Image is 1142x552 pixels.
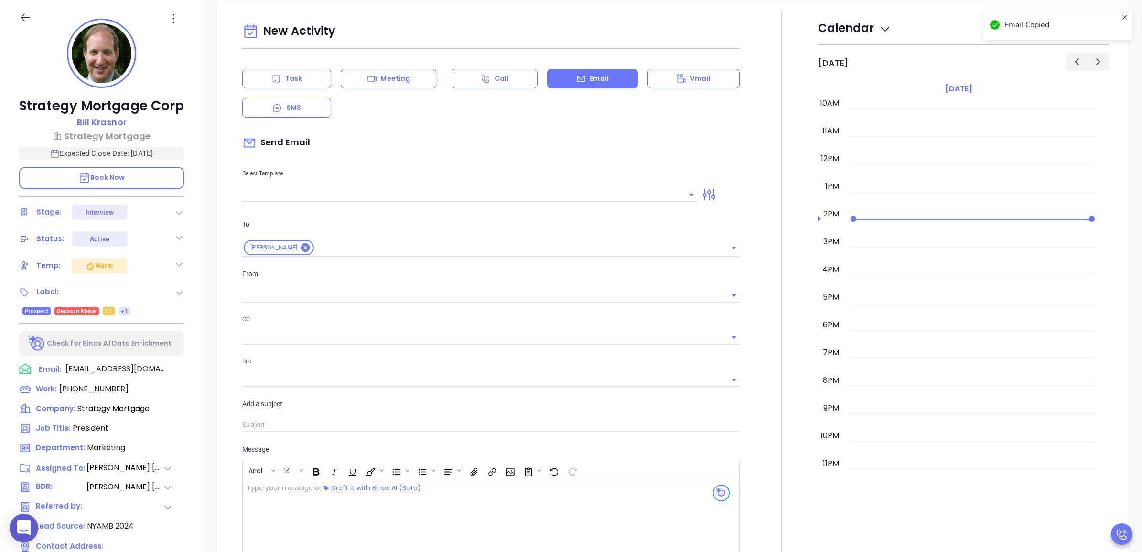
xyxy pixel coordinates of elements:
div: 11pm [821,458,841,469]
div: 9pm [821,402,841,414]
span: Send Email [242,132,310,154]
div: Interview [86,205,114,220]
span: Font size [279,462,306,478]
input: Subject [242,418,739,433]
span: Referred by: [36,501,86,513]
p: Meeting [380,74,410,84]
div: 8pm [821,375,841,386]
span: [PERSON_NAME] [245,244,303,252]
p: Bcc [242,356,739,367]
span: Job Title: [36,423,71,433]
span: Insert link [483,462,500,478]
span: Book Now [78,173,125,182]
div: Active [90,231,109,247]
span: Insert Ordered List [413,462,438,478]
span: Surveys [519,462,544,478]
span: [PHONE_NUMBER] [59,383,129,394]
div: 7pm [821,347,841,358]
h2: [DATE] [818,58,849,68]
span: BDR: [36,481,86,493]
button: Arial [244,462,269,478]
button: Open [727,373,741,387]
span: [EMAIL_ADDRESS][DOMAIN_NAME] [65,363,166,375]
span: Italic [325,462,342,478]
button: Next day [1087,53,1109,70]
a: Bill Krasnor [77,116,127,130]
div: Stage: [36,205,62,219]
span: Company: [36,403,75,413]
img: Ai-Enrich-DaqCidB-.svg [29,335,45,352]
div: Warm [86,260,113,271]
button: Open [727,331,741,344]
p: Task [285,74,302,84]
span: 14 [279,466,295,473]
div: 1pm [823,181,841,192]
span: Insert Image [501,462,518,478]
p: Check for Binox AI Data Enrichment [47,338,172,348]
p: From [242,269,739,279]
p: To [242,219,739,229]
p: Expected Close Date: [DATE] [19,147,184,160]
p: Vmail [690,74,711,84]
p: Strategy Mortgage Corp [19,97,184,115]
p: Select Template [242,168,697,179]
span: Fill color or set the text color [361,462,386,478]
div: Temp: [36,259,61,273]
span: Department: [36,443,85,453]
div: 10pm [819,430,841,442]
button: 14 [279,462,298,478]
span: Arial [244,466,267,473]
span: Underline [343,462,360,478]
div: Label: [36,285,59,299]
span: NYAMB 2024 [87,520,134,531]
div: 6pm [821,319,841,331]
p: Message [242,444,739,455]
a: [DATE] [943,82,974,96]
div: 11am [820,125,841,137]
img: svg%3e [323,485,329,491]
div: New Activity [242,20,739,44]
div: Email Copied [1004,19,1118,31]
div: 12pm [819,153,841,164]
div: [PERSON_NAME] [244,240,314,255]
p: Email [590,74,609,84]
span: Calendar [818,20,891,36]
div: 3pm [821,236,841,248]
p: CC [242,314,739,325]
div: 2pm [821,208,841,220]
span: Decision Maker [57,306,97,316]
p: SMS [286,103,301,113]
span: Align [439,462,463,478]
span: Bold [307,462,324,478]
p: Add a subject [242,399,739,409]
span: Font family [243,462,278,478]
span: CT [105,306,112,316]
span: Insert Unordered List [387,462,412,478]
span: [PERSON_NAME] [PERSON_NAME] [86,481,163,493]
span: Prospect [25,306,48,316]
div: Status: [36,232,65,246]
img: svg%3e [713,485,730,501]
img: profile-user [72,23,131,83]
button: Previous day [1066,53,1088,70]
div: 10am [818,97,841,109]
span: Assigned To: [36,463,86,474]
span: President [73,422,108,433]
span: Email: [39,363,61,376]
button: Open [727,241,741,254]
span: Insert Files [464,462,482,478]
a: Strategy Mortgage [19,130,184,142]
span: Marketing [87,442,125,453]
span: Undo [545,462,562,478]
button: Open [685,188,698,202]
span: [PERSON_NAME] [PERSON_NAME] [86,462,163,474]
span: Strategy Mortgage [77,403,150,414]
div: 4pm [820,264,841,275]
div: 5pm [821,292,841,303]
p: Call [495,74,508,84]
span: +1 [121,306,128,316]
span: Work: [36,384,57,394]
span: Lead Source: [36,521,85,531]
